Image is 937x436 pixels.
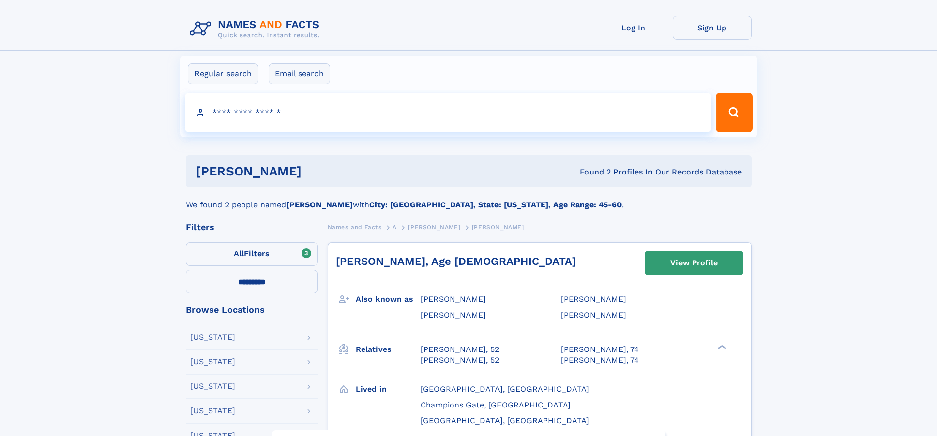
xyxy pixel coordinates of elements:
[594,16,673,40] a: Log In
[286,200,353,209] b: [PERSON_NAME]
[356,381,421,398] h3: Lived in
[336,255,576,267] a: [PERSON_NAME], Age [DEMOGRAPHIC_DATA]
[190,407,235,415] div: [US_STATE]
[421,294,486,304] span: [PERSON_NAME]
[421,310,486,320] span: [PERSON_NAME]
[421,355,499,366] a: [PERSON_NAME], 52
[356,341,421,358] h3: Relatives
[188,63,258,84] label: Regular search
[190,382,235,390] div: [US_STATE]
[186,242,318,266] label: Filters
[328,221,382,233] a: Names and Facts
[269,63,330,84] label: Email search
[393,221,397,233] a: A
[196,165,441,177] h1: [PERSON_NAME]
[186,305,318,314] div: Browse Locations
[190,358,235,366] div: [US_STATE]
[186,16,328,42] img: Logo Names and Facts
[561,344,639,355] a: [PERSON_NAME], 74
[421,344,499,355] a: [PERSON_NAME], 52
[408,224,460,231] span: [PERSON_NAME]
[185,93,712,132] input: search input
[561,355,639,366] a: [PERSON_NAME], 74
[561,310,626,320] span: [PERSON_NAME]
[421,384,589,394] span: [GEOGRAPHIC_DATA], [GEOGRAPHIC_DATA]
[673,16,752,40] a: Sign Up
[441,167,742,177] div: Found 2 Profiles In Our Records Database
[186,187,752,211] div: We found 2 people named with .
[670,252,718,274] div: View Profile
[369,200,622,209] b: City: [GEOGRAPHIC_DATA], State: [US_STATE], Age Range: 45-60
[421,400,571,409] span: Champions Gate, [GEOGRAPHIC_DATA]
[716,93,752,132] button: Search Button
[393,224,397,231] span: A
[645,251,743,275] a: View Profile
[472,224,524,231] span: [PERSON_NAME]
[190,333,235,341] div: [US_STATE]
[186,223,318,232] div: Filters
[234,249,244,258] span: All
[561,294,626,304] span: [PERSON_NAME]
[356,291,421,308] h3: Also known as
[408,221,460,233] a: [PERSON_NAME]
[715,344,727,350] div: ❯
[421,416,589,425] span: [GEOGRAPHIC_DATA], [GEOGRAPHIC_DATA]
